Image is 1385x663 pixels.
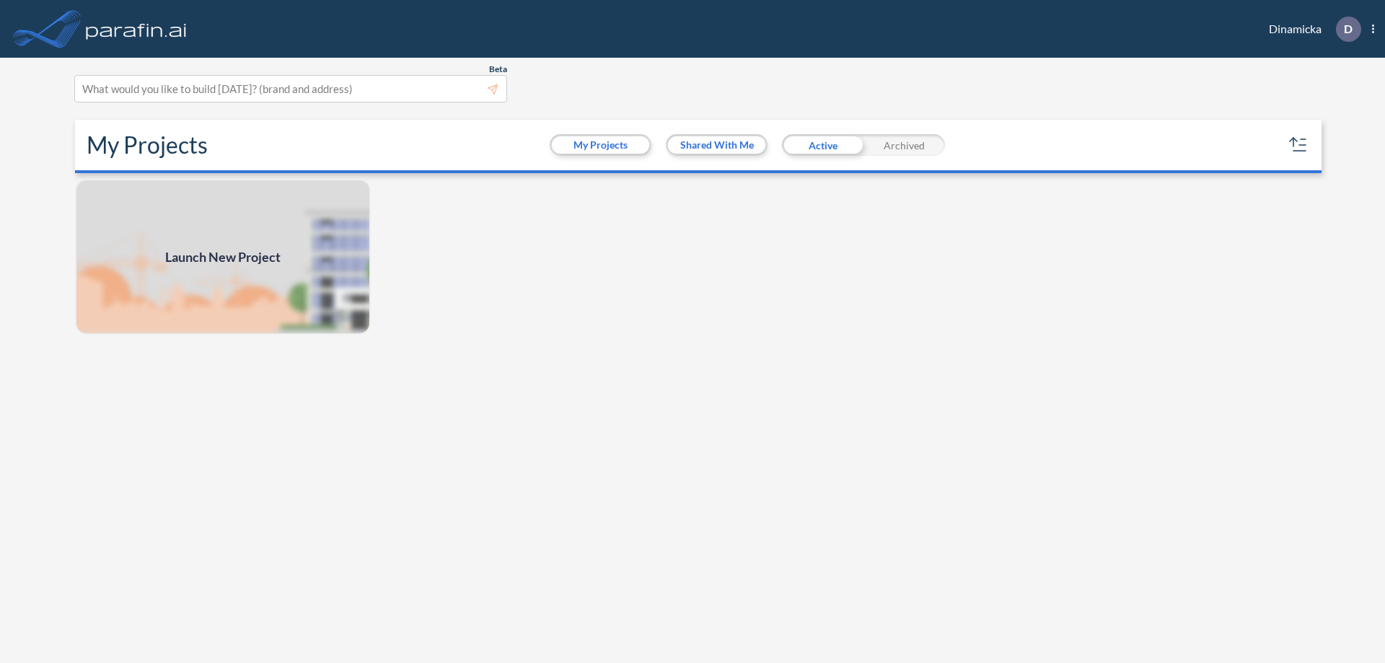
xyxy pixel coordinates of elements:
[1247,17,1374,42] div: Dinamicka
[165,247,281,267] span: Launch New Project
[489,63,507,75] span: Beta
[1287,133,1310,157] button: sort
[75,179,371,335] img: add
[83,14,190,43] img: logo
[668,136,765,154] button: Shared With Me
[782,134,863,156] div: Active
[552,136,649,154] button: My Projects
[1344,22,1353,35] p: D
[87,131,208,159] h2: My Projects
[75,179,371,335] a: Launch New Project
[863,134,945,156] div: Archived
